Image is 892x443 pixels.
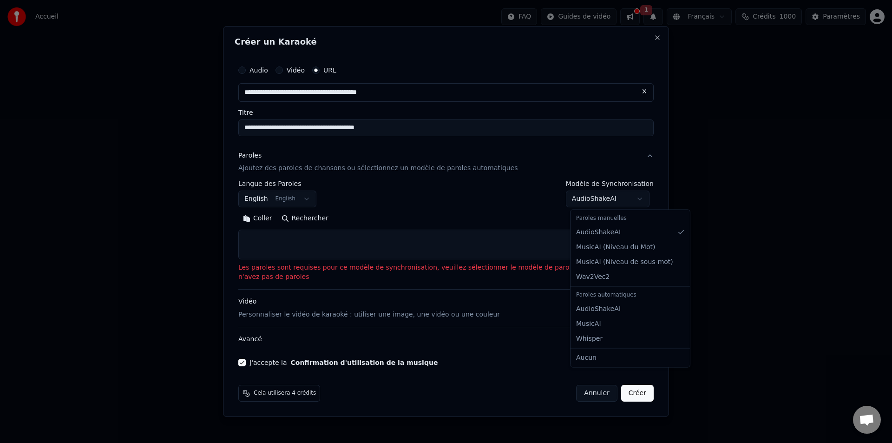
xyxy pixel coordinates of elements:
[576,272,610,281] span: Wav2Vec2
[576,304,621,313] span: AudioShakeAI
[576,257,673,266] span: MusicAI ( Niveau de sous-mot )
[576,334,603,343] span: Whisper
[576,319,601,328] span: MusicAI
[576,353,597,362] span: Aucun
[576,227,621,237] span: AudioShakeAI
[576,242,655,251] span: MusicAI ( Niveau du Mot )
[572,212,688,225] div: Paroles manuelles
[572,288,688,301] div: Paroles automatiques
